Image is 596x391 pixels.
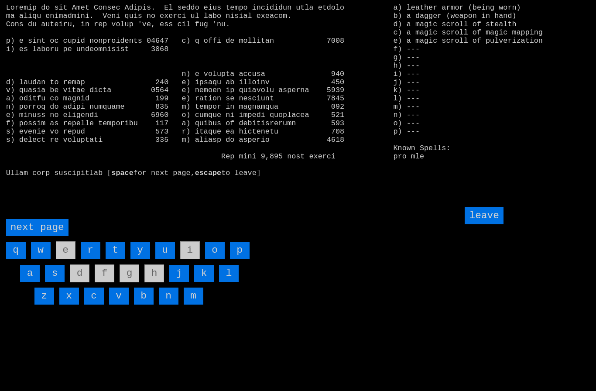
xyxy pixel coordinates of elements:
input: w [31,242,51,259]
input: l [219,265,239,282]
larn: Loremip do sit Amet Consec Adipis. El seddo eius tempo incididun utla etdolo ma aliqu enimadmini.... [6,4,382,199]
input: c [84,288,104,305]
input: p [230,242,250,259]
input: o [205,242,225,259]
input: s [45,265,65,282]
input: y [130,242,150,259]
input: u [155,242,175,259]
input: r [81,242,100,259]
input: m [184,288,203,305]
input: b [134,288,154,305]
input: n [159,288,178,305]
input: j [169,265,189,282]
input: x [59,288,79,305]
b: space [111,169,133,177]
stats: a) leather armor (being worn) b) a dagger (weapon in hand) d) a magic scroll of stealth c) a magi... [394,4,590,121]
input: z [34,288,54,305]
input: q [6,242,26,259]
input: k [194,265,214,282]
input: leave [465,207,503,224]
input: v [109,288,129,305]
b: escape [195,169,221,177]
input: next page [6,219,69,236]
input: a [20,265,40,282]
input: t [106,242,125,259]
